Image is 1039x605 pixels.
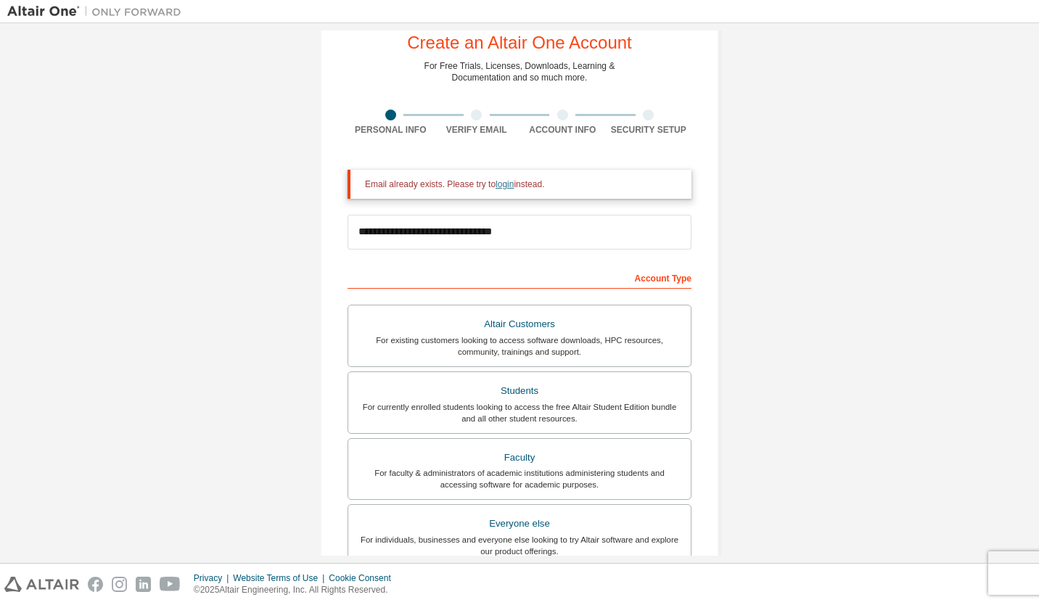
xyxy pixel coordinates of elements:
[348,124,434,136] div: Personal Info
[233,572,329,584] div: Website Terms of Use
[88,577,103,592] img: facebook.svg
[4,577,79,592] img: altair_logo.svg
[424,60,615,83] div: For Free Trials, Licenses, Downloads, Learning & Documentation and so much more.
[357,448,682,468] div: Faculty
[194,584,400,596] p: © 2025 Altair Engineering, Inc. All Rights Reserved.
[194,572,233,584] div: Privacy
[112,577,127,592] img: instagram.svg
[160,577,181,592] img: youtube.svg
[407,34,632,52] div: Create an Altair One Account
[357,514,682,534] div: Everyone else
[348,266,691,289] div: Account Type
[365,178,680,190] div: Email already exists. Please try to instead.
[357,401,682,424] div: For currently enrolled students looking to access the free Altair Student Edition bundle and all ...
[357,534,682,557] div: For individuals, businesses and everyone else looking to try Altair software and explore our prod...
[357,314,682,334] div: Altair Customers
[7,4,189,19] img: Altair One
[434,124,520,136] div: Verify Email
[606,124,692,136] div: Security Setup
[519,124,606,136] div: Account Info
[357,381,682,401] div: Students
[496,179,514,189] a: login
[357,334,682,358] div: For existing customers looking to access software downloads, HPC resources, community, trainings ...
[329,572,399,584] div: Cookie Consent
[136,577,151,592] img: linkedin.svg
[357,467,682,490] div: For faculty & administrators of academic institutions administering students and accessing softwa...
